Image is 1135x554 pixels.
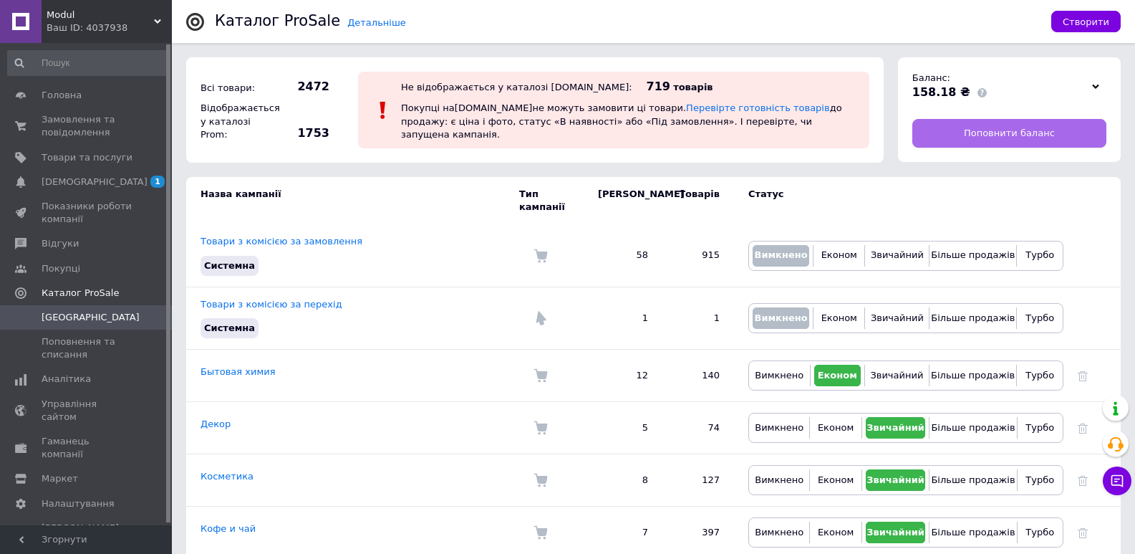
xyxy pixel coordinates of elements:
span: Турбо [1025,312,1054,323]
span: Звичайний [866,527,924,538]
span: Гаманець компанії [42,435,132,461]
span: Покупці на [DOMAIN_NAME] не можуть замовити ці товари. до продажу: є ціна і фото, статус «В наявн... [401,102,842,139]
button: Більше продажів [933,522,1013,543]
img: Комісія за замовлення [533,525,548,540]
span: Економ [818,474,854,485]
a: Перевірте готовність товарів [686,102,830,113]
button: Звичайний [869,245,925,267]
button: Турбо [1020,365,1059,386]
a: Видалити [1078,422,1088,433]
a: Видалити [1078,370,1088,381]
button: Турбо [1021,522,1059,543]
td: 1 [662,287,734,349]
span: 1 [150,176,165,188]
span: 1753 [279,125,329,141]
button: Більше продажів [933,307,1013,329]
span: Показники роботи компанії [42,200,132,226]
a: Детальніше [347,17,406,28]
span: Більше продажів [931,527,1015,538]
td: Назва кампанії [186,177,519,224]
span: Звичайний [866,422,924,433]
span: Турбо [1025,249,1054,260]
span: Звичайний [871,249,924,260]
button: Більше продажів [933,417,1013,439]
a: Видалити [1078,527,1088,538]
span: Маркет [42,472,78,485]
button: Турбо [1020,245,1059,267]
td: 915 [662,224,734,287]
img: :exclamation: [372,100,394,121]
span: Турбо [1025,474,1054,485]
span: Вимкнено [754,312,807,323]
button: Більше продажів [933,245,1013,267]
span: Вимкнено [755,474,803,485]
a: Бытовая химия [201,366,276,377]
span: Більше продажів [931,249,1015,260]
span: Більше продажів [931,474,1015,485]
span: Головна [42,89,82,102]
button: Вимкнено [753,469,806,491]
div: Не відображається у каталозі [DOMAIN_NAME]: [401,82,632,92]
button: Вимкнено [753,245,809,267]
img: Комісія за замовлення [533,473,548,487]
span: товарів [673,82,713,92]
td: Статус [734,177,1063,224]
span: Баланс: [912,72,950,83]
span: 719 [647,80,670,93]
span: Вимкнено [754,249,807,260]
button: Вимкнено [753,307,809,329]
span: Modul [47,9,154,22]
button: Звичайний [866,469,926,491]
span: Економ [821,249,857,260]
td: 1 [584,287,662,349]
span: Звичайний [870,370,923,381]
span: Створити [1063,16,1109,27]
span: Покупці [42,262,80,275]
span: Звичайний [866,474,924,485]
td: 12 [584,350,662,402]
td: 127 [662,454,734,507]
td: 74 [662,402,734,454]
button: Вимкнено [753,417,806,439]
span: 158.18 ₴ [912,85,970,99]
button: Економ [813,417,857,439]
img: Комісія за замовлення [533,368,548,383]
span: Поповнення та списання [42,335,132,361]
span: Турбо [1025,422,1054,433]
div: Каталог ProSale [215,14,340,29]
div: Ваш ID: 4037938 [47,22,172,34]
button: Вимкнено [753,365,806,386]
button: Більше продажів [933,365,1013,386]
button: Звичайний [869,365,925,386]
img: Комісія за замовлення [533,421,548,435]
a: Товари з комісією за замовлення [201,236,362,247]
td: 58 [584,224,662,287]
button: Економ [814,365,861,386]
button: Турбо [1021,469,1059,491]
span: Налаштування [42,497,115,510]
a: Видалити [1078,474,1088,485]
span: Товари та послуги [42,151,132,164]
span: Вимкнено [755,527,803,538]
input: Пошук [7,50,169,76]
span: [DEMOGRAPHIC_DATA] [42,176,148,188]
span: Більше продажів [931,312,1015,323]
td: Товарів [662,177,734,224]
span: Більше продажів [931,370,1015,381]
span: 2472 [279,79,329,95]
button: Економ [813,522,857,543]
button: Вимкнено [753,522,806,543]
span: Економ [818,370,857,381]
span: [GEOGRAPHIC_DATA] [42,311,140,324]
span: Турбо [1025,527,1054,538]
span: Економ [821,312,857,323]
div: Всі товари: [197,78,276,98]
td: 5 [584,402,662,454]
td: Тип кампанії [519,177,584,224]
td: [PERSON_NAME] [584,177,662,224]
img: Комісія за замовлення [533,249,548,263]
span: Системна [204,260,255,271]
button: Звичайний [866,417,926,439]
span: Поповнити баланс [964,127,1055,140]
a: Поповнити баланс [912,119,1106,148]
